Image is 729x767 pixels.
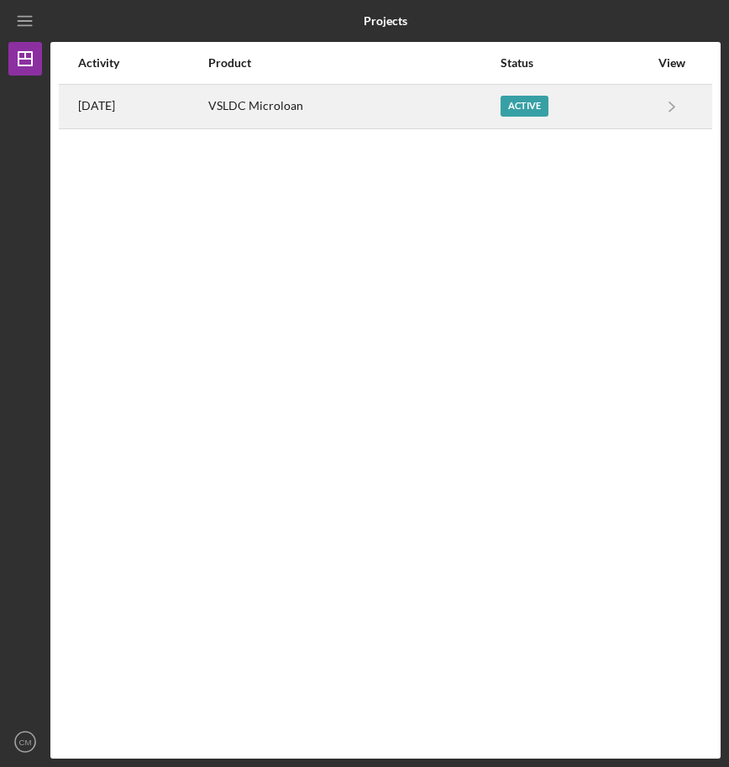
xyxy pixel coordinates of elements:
[208,86,500,128] div: VSLDC Microloan
[208,56,500,70] div: Product
[8,725,42,759] button: CM
[78,99,115,112] time: 2025-10-06 20:51
[364,14,407,28] b: Projects
[19,738,32,747] text: CM
[501,56,649,70] div: Status
[651,56,693,70] div: View
[78,56,207,70] div: Activity
[501,96,548,117] div: Active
